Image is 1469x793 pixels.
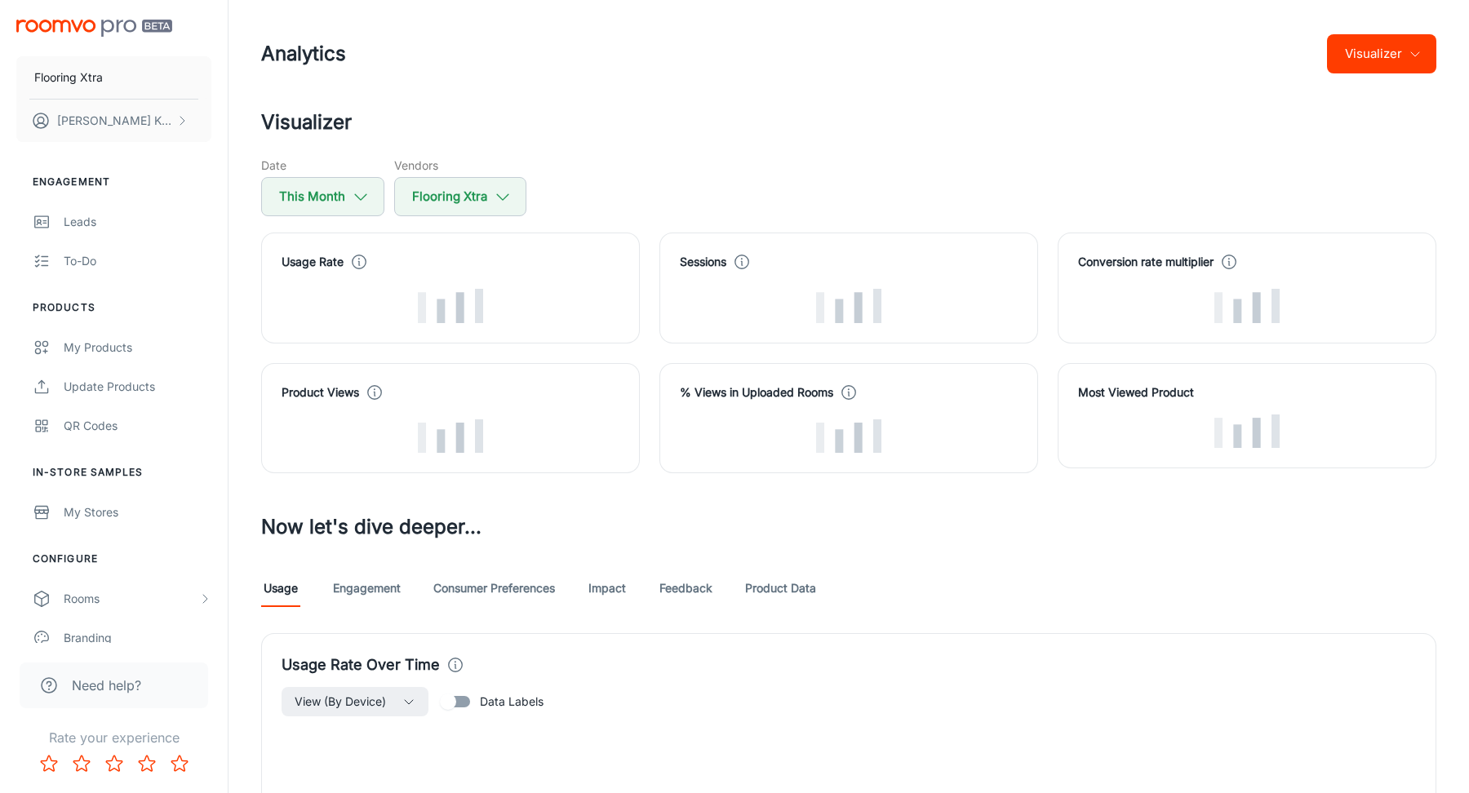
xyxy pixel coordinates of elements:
[282,653,440,676] h4: Usage Rate Over Time
[261,568,300,607] a: Usage
[131,747,163,780] button: Rate 4 star
[1214,414,1280,449] img: Loading
[1214,289,1280,323] img: Loading
[394,157,526,174] h5: Vendors
[64,339,211,357] div: My Products
[1078,253,1214,271] h4: Conversion rate multiplier
[64,590,198,608] div: Rooms
[64,629,211,647] div: Branding
[745,568,816,607] a: Product Data
[72,676,141,695] span: Need help?
[16,100,211,142] button: [PERSON_NAME] Khurana
[65,747,98,780] button: Rate 2 star
[333,568,401,607] a: Engagement
[261,39,346,69] h1: Analytics
[163,747,196,780] button: Rate 5 star
[680,253,726,271] h4: Sessions
[480,693,544,711] span: Data Labels
[64,503,211,521] div: My Stores
[816,289,881,323] img: Loading
[16,56,211,99] button: Flooring Xtra
[1078,383,1416,401] h4: Most Viewed Product
[64,213,211,231] div: Leads
[261,512,1436,542] h3: Now let's dive deeper...
[816,419,881,454] img: Loading
[659,568,712,607] a: Feedback
[418,289,483,323] img: Loading
[64,417,211,435] div: QR Codes
[261,157,384,174] h5: Date
[261,108,1436,137] h2: Visualizer
[295,692,386,711] span: View (By Device)
[13,728,215,747] p: Rate your experience
[680,383,833,401] h4: % Views in Uploaded Rooms
[261,177,384,216] button: This Month
[34,69,103,86] p: Flooring Xtra
[282,383,359,401] h4: Product Views
[394,177,526,216] button: Flooring Xtra
[588,568,627,607] a: Impact
[33,747,65,780] button: Rate 1 star
[16,20,172,37] img: Roomvo PRO Beta
[418,419,483,454] img: Loading
[433,568,555,607] a: Consumer Preferences
[98,747,131,780] button: Rate 3 star
[57,112,172,130] p: [PERSON_NAME] Khurana
[282,687,428,716] button: View (By Device)
[282,253,344,271] h4: Usage Rate
[64,378,211,396] div: Update Products
[1327,34,1436,73] button: Visualizer
[64,252,211,270] div: To-do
